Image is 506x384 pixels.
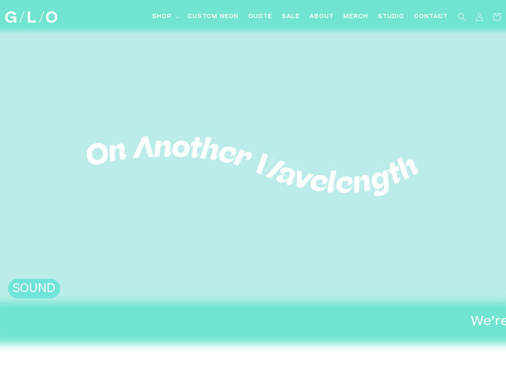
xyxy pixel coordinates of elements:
[152,13,172,21] span: Shop
[2,8,60,26] a: GLO Studio
[148,8,183,26] summary: Shop
[305,8,339,26] a: About
[282,13,300,21] span: SALE
[453,8,470,26] summary: Search
[5,11,57,23] img: GLO Studio
[244,8,277,26] a: Quote
[409,8,453,26] a: Contact
[378,13,404,21] span: Studio
[373,8,409,26] a: Studio
[277,8,305,26] a: SALE
[310,13,334,21] span: About
[188,13,239,21] span: Custom Neon
[339,8,373,26] a: Merch
[414,13,448,21] span: Contact
[12,282,56,297] h2: SOUND
[344,13,368,21] span: Merch
[248,13,272,21] span: Quote
[183,8,244,26] a: Custom Neon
